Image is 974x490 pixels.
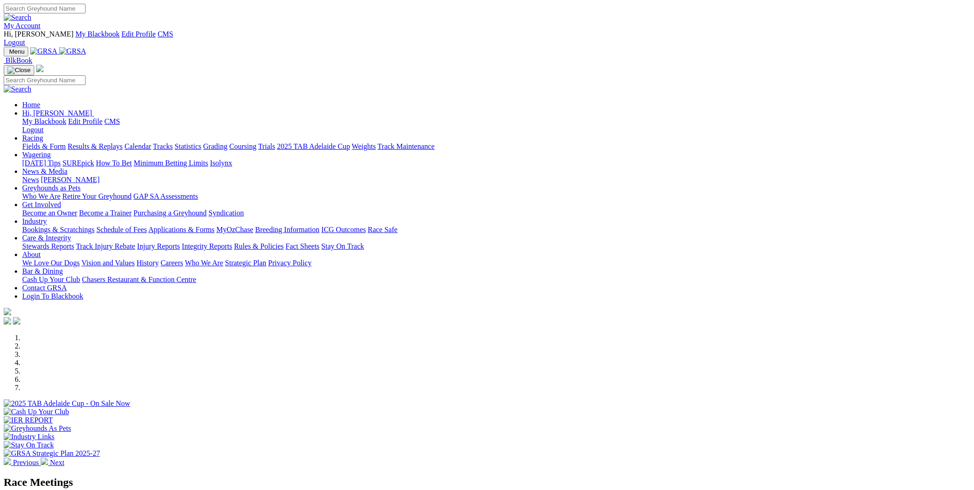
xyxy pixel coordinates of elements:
a: My Account [4,22,41,30]
span: BlkBook [6,56,32,64]
a: Track Maintenance [378,142,435,150]
a: Syndication [208,209,244,217]
a: MyOzChase [216,226,253,233]
a: News & Media [22,167,67,175]
a: Bar & Dining [22,267,63,275]
a: Calendar [124,142,151,150]
button: Toggle navigation [4,47,28,56]
div: My Account [4,30,970,47]
a: Logout [4,38,25,46]
a: SUREpick [62,159,94,167]
img: Search [4,13,31,22]
img: Cash Up Your Club [4,408,69,416]
a: Tracks [153,142,173,150]
div: Care & Integrity [22,242,970,251]
img: chevron-right-pager-white.svg [41,458,48,465]
a: Careers [160,259,183,267]
a: Stay On Track [321,242,364,250]
a: Statistics [175,142,202,150]
a: Isolynx [210,159,232,167]
a: Weights [352,142,376,150]
a: Next [41,459,64,466]
a: Who We Are [185,259,223,267]
div: Industry [22,226,970,234]
a: Results & Replays [67,142,123,150]
a: Minimum Betting Limits [134,159,208,167]
a: Become a Trainer [79,209,132,217]
a: About [22,251,41,258]
a: Schedule of Fees [96,226,147,233]
img: Stay On Track [4,441,54,449]
a: Stewards Reports [22,242,74,250]
a: Previous [4,459,41,466]
img: logo-grsa-white.png [4,308,11,315]
a: Wagering [22,151,51,159]
a: Race Safe [368,226,397,233]
a: Cash Up Your Club [22,276,80,283]
a: Track Injury Rebate [76,242,135,250]
div: Wagering [22,159,970,167]
img: Search [4,85,31,93]
a: Fields & Form [22,142,66,150]
a: Purchasing a Greyhound [134,209,207,217]
a: Racing [22,134,43,142]
a: Strategic Plan [225,259,266,267]
a: Chasers Restaurant & Function Centre [82,276,196,283]
a: Edit Profile [122,30,156,38]
a: Injury Reports [137,242,180,250]
span: Hi, [PERSON_NAME] [4,30,74,38]
img: GRSA Strategic Plan 2025-27 [4,449,100,458]
img: facebook.svg [4,317,11,325]
a: [PERSON_NAME] [41,176,99,184]
a: We Love Our Dogs [22,259,80,267]
img: GRSA [30,47,57,55]
span: Hi, [PERSON_NAME] [22,109,92,117]
a: Who We Are [22,192,61,200]
a: CMS [104,117,120,125]
a: Get Involved [22,201,61,208]
a: News [22,176,39,184]
div: Bar & Dining [22,276,970,284]
div: About [22,259,970,267]
a: [DATE] Tips [22,159,61,167]
div: Get Involved [22,209,970,217]
img: twitter.svg [13,317,20,325]
img: logo-grsa-white.png [36,65,43,72]
a: Trials [258,142,275,150]
a: CMS [158,30,173,38]
a: Greyhounds as Pets [22,184,80,192]
button: Toggle navigation [4,65,34,75]
img: chevron-left-pager-white.svg [4,458,11,465]
img: Greyhounds As Pets [4,424,71,433]
a: Grading [203,142,227,150]
a: 2025 TAB Adelaide Cup [277,142,350,150]
div: Hi, [PERSON_NAME] [22,117,970,134]
span: Previous [13,459,39,466]
div: News & Media [22,176,970,184]
span: Next [50,459,64,466]
a: Applications & Forms [148,226,214,233]
a: My Blackbook [75,30,120,38]
a: Home [22,101,40,109]
a: GAP SA Assessments [134,192,198,200]
input: Search [4,4,86,13]
img: Industry Links [4,433,55,441]
h2: Race Meetings [4,476,970,489]
a: Breeding Information [255,226,319,233]
a: Login To Blackbook [22,292,83,300]
a: ICG Outcomes [321,226,366,233]
div: Racing [22,142,970,151]
a: Retire Your Greyhound [62,192,132,200]
a: BlkBook [4,56,32,64]
a: Vision and Values [81,259,135,267]
a: Bookings & Scratchings [22,226,94,233]
a: Privacy Policy [268,259,312,267]
a: Become an Owner [22,209,77,217]
input: Search [4,75,86,85]
a: Fact Sheets [286,242,319,250]
img: GRSA [59,47,86,55]
div: Greyhounds as Pets [22,192,970,201]
a: Logout [22,126,43,134]
a: History [136,259,159,267]
a: Contact GRSA [22,284,67,292]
